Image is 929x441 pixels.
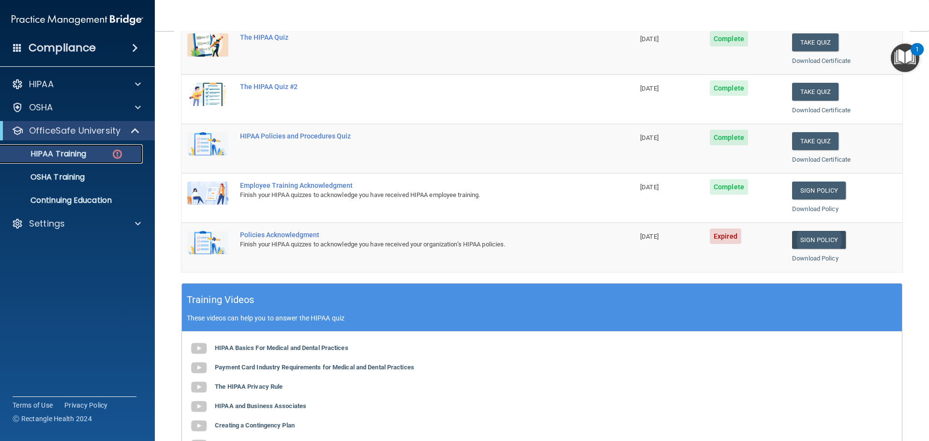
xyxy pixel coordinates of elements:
a: Settings [12,218,141,229]
span: Complete [710,130,748,145]
a: Download Certificate [792,156,851,163]
b: Payment Card Industry Requirements for Medical and Dental Practices [215,364,414,371]
img: gray_youtube_icon.38fcd6cc.png [189,416,209,436]
p: These videos can help you to answer the HIPAA quiz [187,314,897,322]
span: [DATE] [640,233,659,240]
p: OSHA [29,102,53,113]
a: OfficeSafe University [12,125,140,137]
span: Expired [710,228,741,244]
b: Creating a Contingency Plan [215,422,295,429]
img: PMB logo [12,10,143,30]
button: Take Quiz [792,33,839,51]
p: OfficeSafe University [29,125,120,137]
button: Open Resource Center, 1 new notification [891,44,919,72]
div: 1 [915,49,919,62]
b: HIPAA and Business Associates [215,402,306,410]
span: [DATE] [640,183,659,191]
a: OSHA [12,102,141,113]
img: gray_youtube_icon.38fcd6cc.png [189,358,209,378]
a: Privacy Policy [64,400,108,410]
img: gray_youtube_icon.38fcd6cc.png [189,397,209,416]
p: Settings [29,218,65,229]
span: Complete [710,31,748,46]
div: Finish your HIPAA quizzes to acknowledge you have received HIPAA employee training. [240,189,586,201]
img: gray_youtube_icon.38fcd6cc.png [189,378,209,397]
span: [DATE] [640,134,659,141]
p: HIPAA [29,78,54,90]
p: OSHA Training [6,172,85,182]
img: gray_youtube_icon.38fcd6cc.png [189,339,209,358]
img: danger-circle.6113f641.png [111,148,123,160]
div: Finish your HIPAA quizzes to acknowledge you have received your organization’s HIPAA policies. [240,239,586,250]
iframe: Drift Widget Chat Controller [762,372,917,411]
a: Download Certificate [792,57,851,64]
h4: Compliance [29,41,96,55]
span: Complete [710,80,748,96]
div: Policies Acknowledgment [240,231,586,239]
a: Download Certificate [792,106,851,114]
b: The HIPAA Privacy Rule [215,383,283,390]
span: [DATE] [640,85,659,92]
a: Download Policy [792,205,839,213]
span: Complete [710,179,748,195]
span: [DATE] [640,35,659,43]
p: Continuing Education [6,196,138,205]
div: The HIPAA Quiz #2 [240,83,586,91]
a: Sign Policy [792,231,846,249]
p: HIPAA Training [6,149,86,159]
button: Take Quiz [792,132,839,150]
b: HIPAA Basics For Medical and Dental Practices [215,344,348,351]
h5: Training Videos [187,291,255,308]
a: Sign Policy [792,182,846,199]
button: Take Quiz [792,83,839,101]
div: The HIPAA Quiz [240,33,586,41]
span: Ⓒ Rectangle Health 2024 [13,414,92,424]
a: HIPAA [12,78,141,90]
div: HIPAA Policies and Procedures Quiz [240,132,586,140]
a: Download Policy [792,255,839,262]
a: Terms of Use [13,400,53,410]
div: Employee Training Acknowledgment [240,182,586,189]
